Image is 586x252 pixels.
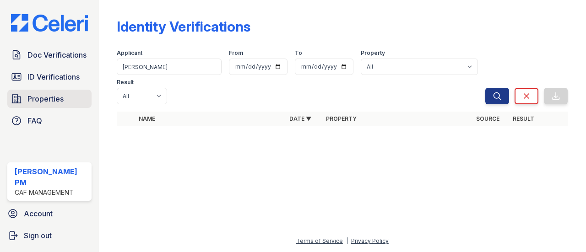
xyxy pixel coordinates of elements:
[289,115,311,122] a: Date ▼
[295,49,302,57] label: To
[7,68,92,86] a: ID Verifications
[15,188,88,197] div: CAF Management
[27,115,42,126] span: FAQ
[27,49,87,60] span: Doc Verifications
[4,14,95,32] img: CE_Logo_Blue-a8612792a0a2168367f1c8372b55b34899dd931a85d93a1a3d3e32e68fde9ad4.png
[139,115,155,122] a: Name
[351,237,389,244] a: Privacy Policy
[7,90,92,108] a: Properties
[4,204,95,223] a: Account
[24,208,53,219] span: Account
[229,49,243,57] label: From
[326,115,357,122] a: Property
[27,71,80,82] span: ID Verifications
[7,112,92,130] a: FAQ
[117,79,134,86] label: Result
[361,49,385,57] label: Property
[476,115,499,122] a: Source
[296,237,343,244] a: Terms of Service
[117,49,142,57] label: Applicant
[117,18,250,35] div: Identity Verifications
[7,46,92,64] a: Doc Verifications
[4,226,95,245] a: Sign out
[513,115,534,122] a: Result
[346,237,348,244] div: |
[24,230,52,241] span: Sign out
[15,166,88,188] div: [PERSON_NAME] PM
[117,59,222,75] input: Search by name or phone number
[27,93,64,104] span: Properties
